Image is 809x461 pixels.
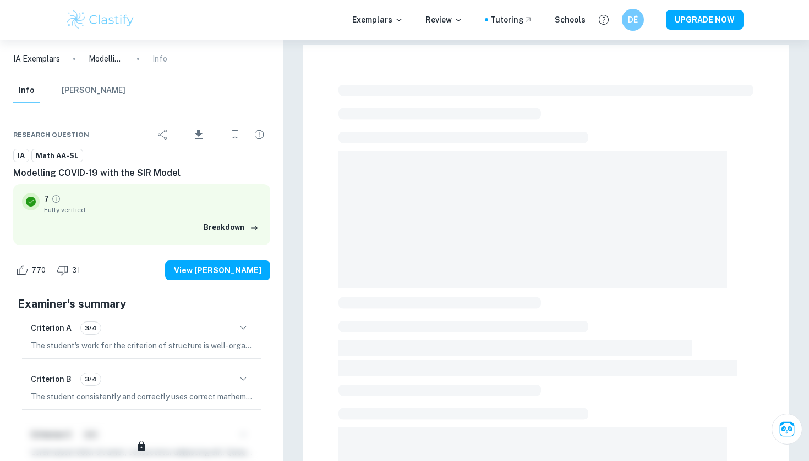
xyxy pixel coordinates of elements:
a: Math AA-SL [31,149,83,163]
h6: Criterion B [31,373,72,385]
div: Like [13,262,52,279]
a: Grade fully verified [51,194,61,204]
h5: Examiner's summary [18,296,266,312]
p: The student's work for the criterion of structure is well-organized, with clear subdivisions in t... [31,340,253,352]
button: View [PERSON_NAME] [165,260,270,280]
button: Help and Feedback [594,10,613,29]
span: IA [14,151,29,162]
h6: Criterion A [31,322,72,334]
button: [PERSON_NAME] [62,79,125,103]
p: The student consistently and correctly uses correct mathematical notation, symbols, and terminolo... [31,391,253,403]
a: IA [13,149,29,163]
span: Math AA-SL [32,151,83,162]
p: Review [425,14,463,26]
a: Tutoring [490,14,533,26]
span: 770 [25,265,52,276]
button: Info [13,79,40,103]
div: Share [152,124,174,146]
span: 3/4 [81,374,101,384]
button: UPGRADE NOW [666,10,744,30]
h6: DÉ [627,14,639,26]
img: Clastify logo [65,9,135,31]
div: Bookmark [224,124,246,146]
span: Fully verified [44,205,261,215]
p: Exemplars [352,14,403,26]
button: DÉ [622,9,644,31]
p: Modelling COVID-19 with the SIR Model [89,53,124,65]
div: Report issue [248,124,270,146]
p: 7 [44,193,49,205]
a: Schools [555,14,586,26]
span: 3/4 [81,323,101,333]
div: Dislike [54,262,86,279]
button: Ask Clai [772,414,802,445]
h6: Modelling COVID-19 with the SIR Model [13,166,270,180]
span: Research question [13,130,89,140]
button: Breakdown [201,219,261,236]
a: IA Exemplars [13,53,60,65]
div: Download [176,120,222,149]
span: 31 [66,265,86,276]
p: Info [152,53,167,65]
